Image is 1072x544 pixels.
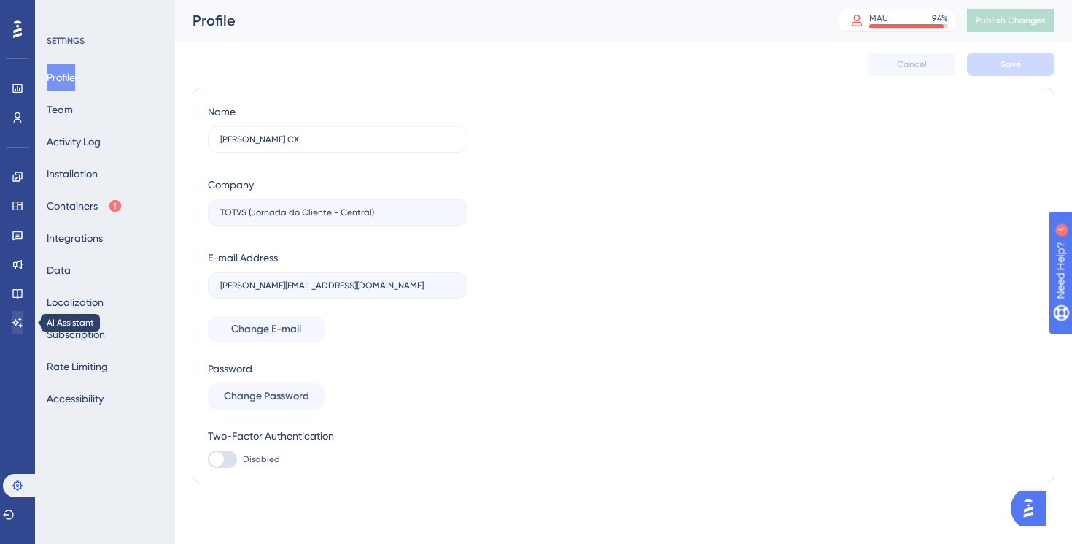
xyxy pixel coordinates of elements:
button: Data [47,257,71,283]
span: Disabled [243,453,280,465]
div: Name [208,103,236,120]
div: 4 [101,7,106,19]
button: Subscription [47,321,105,348]
input: Name Surname [220,134,455,145]
span: Change E-mail [231,321,301,338]
div: SETTINGS [47,35,165,47]
span: Change Password [224,388,309,405]
iframe: UserGuiding AI Assistant Launcher [1011,486,1054,530]
div: Company [208,176,254,194]
input: E-mail Address [220,280,455,291]
button: Integrations [47,225,103,251]
button: Profile [47,64,75,91]
button: Team [47,96,73,123]
div: Profile [193,10,802,31]
span: Cancel [897,58,927,70]
div: Two-Factor Authentication [208,427,467,445]
button: Cancel [868,53,955,76]
div: E-mail Address [208,249,278,267]
button: Save [967,53,1054,76]
div: MAU [869,12,888,24]
button: Change Password [208,383,325,410]
button: Publish Changes [967,9,1054,32]
button: Activity Log [47,129,101,155]
button: Installation [47,161,98,187]
button: Containers [47,193,123,219]
div: Password [208,360,467,378]
span: Need Help? [34,4,91,21]
span: Save [1001,58,1021,70]
button: Rate Limiting [47,353,108,380]
button: Accessibility [47,386,104,412]
div: 94 % [932,12,948,24]
span: Publish Changes [976,15,1046,26]
input: Company Name [220,207,455,218]
button: Change E-mail [208,316,325,342]
button: Localization [47,289,104,315]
